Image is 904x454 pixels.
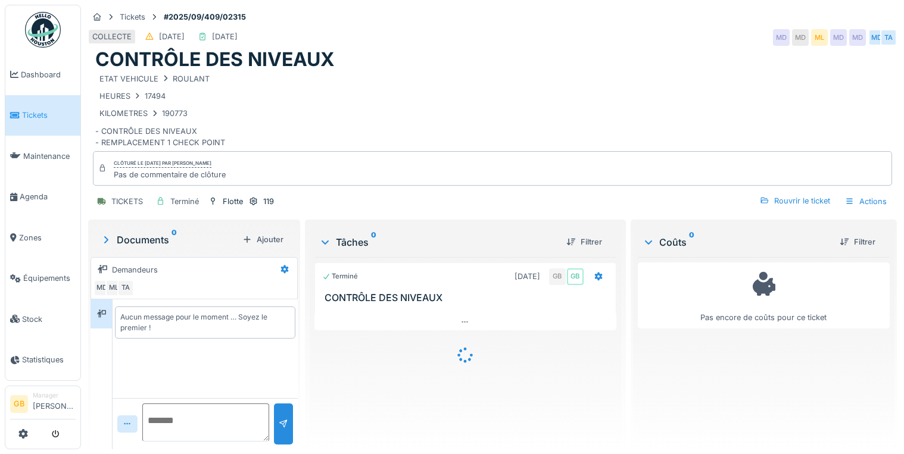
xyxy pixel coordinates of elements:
img: Badge_color-CXgf-gQk.svg [25,12,61,48]
li: GB [10,395,28,413]
a: GB Manager[PERSON_NAME] [10,391,76,419]
div: Documents [100,233,238,247]
div: ETAT VEHICULE ROULANT [99,73,210,84]
div: GB [549,268,566,285]
div: HEURES 17494 [99,90,166,102]
sup: 0 [689,235,694,249]
span: Statistiques [22,354,76,365]
div: MD [93,280,110,296]
span: Stock [22,314,76,325]
a: Zones [5,217,80,258]
span: Dashboard [21,69,76,80]
span: Équipements [23,273,76,284]
div: GB [567,268,584,285]
div: Flotte [223,196,243,207]
div: MD [868,29,885,46]
div: Ajouter [238,231,288,248]
div: Clôturé le [DATE] par [PERSON_NAME] [114,159,211,168]
div: Tickets [120,11,145,23]
div: Filtrer [562,234,607,250]
div: Rouvrir le ticket [755,193,835,209]
sup: 0 [371,235,376,249]
div: [DATE] [515,271,540,282]
div: - CONTRÔLE DES NIVEAUX - REMPLACEMENT 1 CHECK POINT [95,71,890,149]
a: Statistiques [5,340,80,381]
a: Stock [5,299,80,340]
div: Filtrer [835,234,880,250]
div: ML [811,29,828,46]
div: TA [880,29,897,46]
div: ML [105,280,122,296]
span: Agenda [20,191,76,202]
div: MD [830,29,847,46]
div: Aucun message pour le moment … Soyez le premier ! [120,312,290,333]
div: Demandeurs [112,264,158,275]
h3: CONTRÔLE DES NIVEAUX [325,292,610,303]
a: Maintenance [5,136,80,177]
div: MD [849,29,866,46]
div: [DATE] [159,31,185,42]
li: [PERSON_NAME] [33,391,76,417]
a: Tickets [5,95,80,136]
div: KILOMETRES 190773 [99,108,188,119]
div: Tâches [319,235,556,249]
a: Agenda [5,177,80,218]
a: Dashboard [5,54,80,95]
a: Équipements [5,258,80,299]
div: [DATE] [212,31,238,42]
div: COLLECTE [92,31,132,42]
div: Pas de commentaire de clôture [114,169,226,180]
strong: #2025/09/409/02315 [159,11,251,23]
span: Maintenance [23,151,76,162]
div: Pas encore de coûts pour ce ticket [646,268,882,323]
div: Coûts [643,235,830,249]
h1: CONTRÔLE DES NIVEAUX [95,48,335,71]
div: 119 [263,196,274,207]
div: Terminé [322,271,358,281]
div: Actions [840,193,892,210]
span: Zones [19,232,76,243]
span: Tickets [22,109,76,121]
div: Manager [33,391,76,400]
sup: 0 [172,233,177,247]
div: TA [117,280,134,296]
div: MD [792,29,809,46]
div: MD [773,29,790,46]
div: TICKETS [111,196,143,207]
div: Terminé [170,196,199,207]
